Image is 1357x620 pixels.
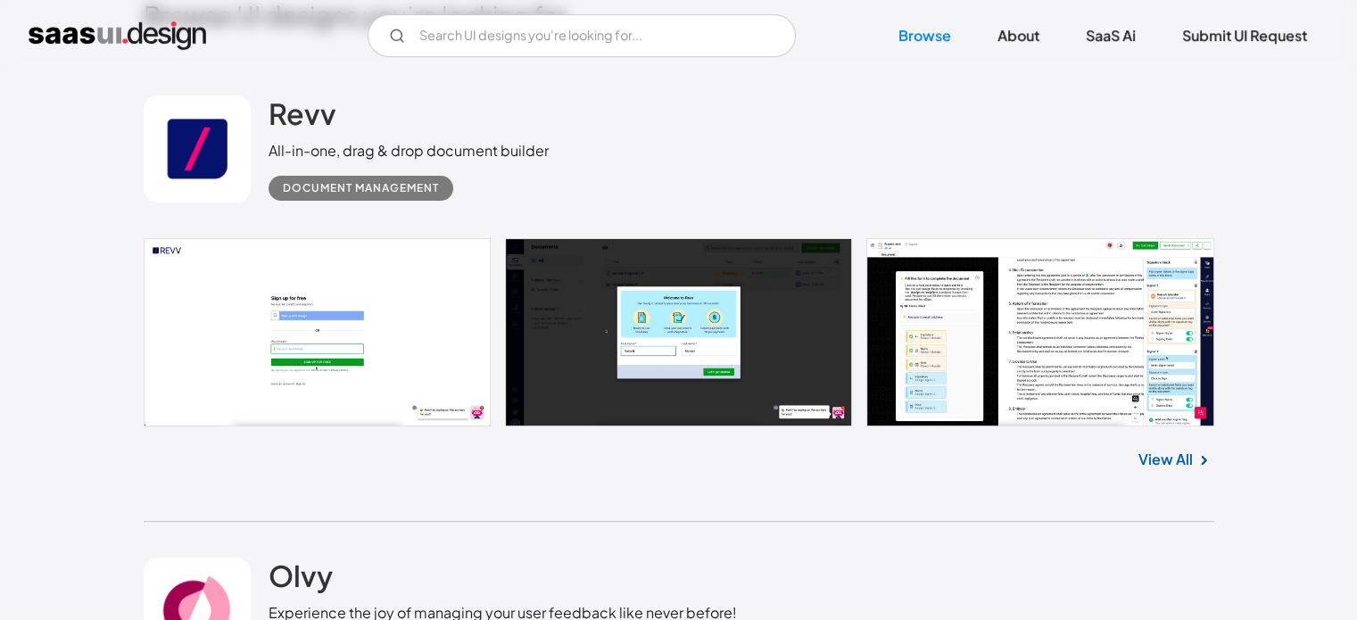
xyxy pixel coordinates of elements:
form: Email Form [368,14,796,57]
a: SaaS Ai [1064,16,1157,55]
a: Browse [877,16,972,55]
h2: Olvy [269,558,333,593]
a: Revv [269,95,336,140]
h2: Revv [269,95,336,131]
a: Submit UI Request [1161,16,1328,55]
a: About [976,16,1061,55]
input: Search UI designs you're looking for... [368,14,796,57]
a: View All [1138,449,1193,470]
a: home [29,21,206,50]
div: Document Management [283,178,439,199]
div: All-in-one, drag & drop document builder [269,140,549,161]
a: Olvy [269,558,333,602]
